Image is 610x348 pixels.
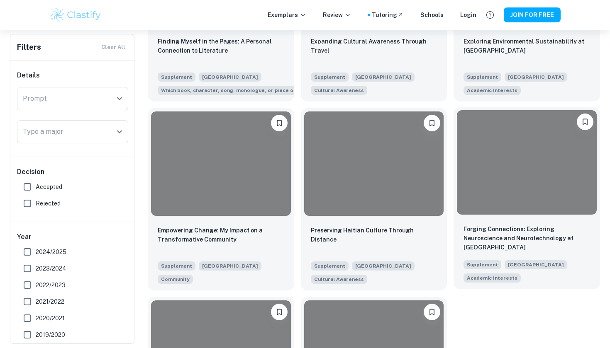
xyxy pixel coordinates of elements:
[268,10,306,19] p: Exemplars
[314,87,364,94] span: Cultural Awareness
[36,264,66,273] span: 2023/2024
[311,226,437,244] p: Preserving Haitian Culture Through Distance
[464,72,501,82] span: Supplement
[454,108,600,290] a: Please log in to bookmark exemplarsForging Connections: Exploring Neuroscience and Neurotechnolog...
[17,167,128,177] h6: Decision
[158,37,284,55] p: Finding Myself in the Pages: A Personal Connection to Literature
[158,261,195,271] span: Supplement
[311,274,367,284] span: Reflect on a personal experience where you intentionally expanded your cultural awareness.
[158,274,193,284] span: Emory University has a strong commitment to building community. Tell us about a community that yo...
[311,72,349,82] span: Supplement
[36,314,65,323] span: 2020/2021
[49,7,102,23] img: Clastify logo
[161,275,190,283] span: Community
[464,225,590,252] p: Forging Connections: Exploring Neuroscience and Neurotechnology at Emory University
[158,85,356,95] span: Which book, character, song, monologue, or piece of work (fiction or non-fiction) seems made for ...
[420,10,444,19] a: Schools
[161,87,352,94] span: Which book, character, song, monologue, or piece of work (fiction or non-fi
[577,114,593,130] button: Please log in to bookmark exemplars
[483,8,497,22] button: Help and Feedback
[424,304,440,320] button: Please log in to bookmark exemplars
[352,72,415,82] span: [GEOGRAPHIC_DATA]
[17,41,41,53] h6: Filters
[352,261,415,271] span: [GEOGRAPHIC_DATA]
[36,247,66,256] span: 2024/2025
[467,87,517,94] span: Academic Interests
[271,304,288,320] button: Please log in to bookmark exemplars
[17,70,128,80] h6: Details
[505,260,567,269] span: [GEOGRAPHIC_DATA]
[114,93,125,104] button: Open
[460,10,476,19] a: Login
[467,274,517,282] span: Academic Interests
[271,115,288,131] button: Please log in to bookmark exemplars
[36,199,61,208] span: Rejected
[464,273,521,283] span: What academic areas are you interested in exploring at Emory University and why?
[464,85,521,95] span: What academic areas are you interested in exploring at Emory University and why?
[148,108,294,290] a: Please log in to bookmark exemplarsEmpowering Change: My Impact on a Transformative CommunitySupp...
[504,7,561,22] button: JOIN FOR FREE
[464,37,590,55] p: Exploring Environmental Sustainability at Emory University
[311,37,437,55] p: Expanding Cultural Awareness Through Travel
[311,261,349,271] span: Supplement
[17,232,128,242] h6: Year
[158,72,195,82] span: Supplement
[311,85,367,95] span: Reflect on a personal experience where you intentionally expanded your cultural awareness.
[36,280,66,290] span: 2022/2023
[314,275,364,283] span: Cultural Awareness
[464,260,501,269] span: Supplement
[199,261,261,271] span: [GEOGRAPHIC_DATA]
[158,226,284,244] p: Empowering Change: My Impact on a Transformative Community
[372,10,404,19] a: Tutoring
[301,108,447,290] a: Please log in to bookmark exemplarsPreserving Haitian Culture Through DistanceSupplement[GEOGRAPH...
[114,126,125,138] button: Open
[36,297,64,306] span: 2021/2022
[323,10,351,19] p: Review
[36,182,62,191] span: Accepted
[424,115,440,131] button: Please log in to bookmark exemplars
[36,330,65,339] span: 2019/2020
[199,72,261,82] span: [GEOGRAPHIC_DATA]
[505,72,567,82] span: [GEOGRAPHIC_DATA]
